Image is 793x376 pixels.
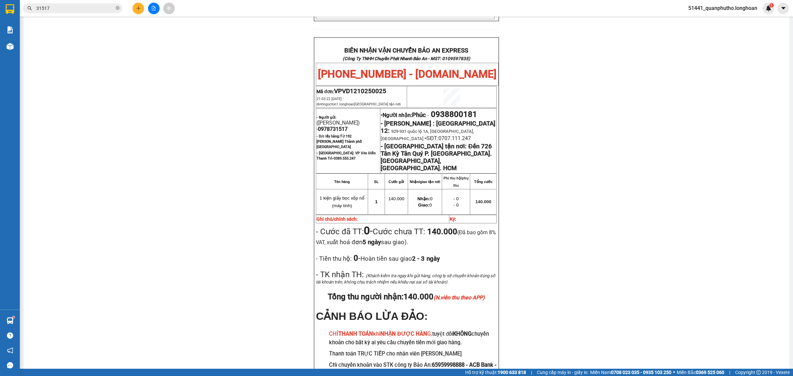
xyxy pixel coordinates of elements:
sup: 1 [13,316,15,318]
strong: KHÔNG [453,331,472,337]
img: warehouse-icon [7,317,14,324]
span: message [7,362,13,368]
strong: SL [374,180,379,184]
span: 1 [375,199,377,204]
button: caret-down [777,3,789,14]
span: Mã đơn: [317,89,386,94]
strong: 2 - 3 [412,255,440,262]
span: - [352,253,440,263]
span: 0389.555.247 [334,156,356,161]
strong: (Công Ty TNHH Chuyển Phát Nhanh Bảo An - MST: 0109597835) [343,56,470,61]
h3: Thanh toán TRỰC TIẾP cho nhân viên [PERSON_NAME] [329,350,497,358]
strong: Đến 726 Tân Kỳ Tân Quý P. [GEOGRAPHIC_DATA]. [GEOGRAPHIC_DATA], [GEOGRAPHIC_DATA]. HCM [381,143,492,172]
strong: Ghi chú/chính sách: [317,216,358,222]
strong: BIÊN NHẬN VẬN CHUYỂN BẢO AN EXPRESS [344,47,468,54]
span: 0 [418,203,432,207]
span: 0 [417,196,433,201]
strong: Cước gửi [389,180,404,184]
strong: 5 ngày [362,239,381,246]
span: 0978731517 [318,126,348,132]
strong: 1900 633 818 [498,370,526,375]
img: solution-icon [7,26,14,33]
span: 929-931 quốc lộ 1A, [GEOGRAPHIC_DATA], [GEOGRAPHIC_DATA] [381,129,474,141]
span: file-add [151,6,156,11]
span: 21:03:22 [DATE] - [317,97,401,106]
strong: Nhận: [417,196,430,201]
span: CHỈ khi G, [329,331,432,337]
strong: - [381,111,426,119]
span: 51441_quanphutho.longhoan [683,4,763,12]
sup: 1 [769,3,774,8]
span: 140.000 [403,292,485,301]
span: Người nhận: [383,112,426,118]
strong: Phí thu hộ/phụ thu [443,176,469,187]
span: [GEOGRAPHIC_DATA] tận nơi [354,102,401,106]
span: 140.000 [475,199,491,204]
h3: tuyệt đối chuyển khoản cho bất kỳ ai yêu cầu chuyển tiền mới giao hàng. [329,330,497,347]
span: Phúc [412,111,426,119]
span: Cung cấp máy in - giấy in: [537,369,588,376]
span: Tổng thu người nhận: [328,292,485,301]
strong: 0708 023 035 - 0935 103 250 [611,370,671,375]
span: - TK nhận TH: [316,270,364,279]
span: (Đã bao gồm 8% VAT, x [316,229,496,245]
strong: 0 [364,224,370,237]
span: Hoàn tiền sau giao [360,255,440,262]
strong: 0 [352,253,358,263]
span: caret-down [780,5,786,11]
strong: NHẬN ĐƯỢC HÀN [380,331,427,337]
button: aim [163,3,175,14]
strong: - [GEOGRAPHIC_DATA] tận nơi: [381,143,467,150]
span: Hỗ trợ kỹ thuật: [465,369,526,376]
strong: Tên hàng [334,180,350,184]
span: - Cước đã TT: [316,227,372,236]
button: plus [132,3,144,14]
span: plus [136,6,141,11]
span: question-circle [7,332,13,339]
span: - Tiền thu hộ: [316,255,352,262]
span: (Khách kiểm tra ngay khi gửi hàng, công ty sẽ chuyển khoản đúng số tài khoản trên, không chịu trá... [316,273,495,284]
img: logo-vxr [6,4,14,14]
strong: Nhận/giao tận nơi [410,180,440,184]
span: close-circle [116,5,120,12]
span: 0938800181 [431,110,477,119]
span: | [729,369,730,376]
span: 0707.111.247 [438,135,471,141]
span: copyright [756,370,761,375]
span: 1 [770,3,773,8]
strong: Tổng cước [474,180,492,184]
span: ⚪️ [673,371,675,374]
span: - [364,224,373,237]
span: close-circle [116,6,120,10]
strong: Giao: [418,203,429,207]
span: - 0 [453,196,459,201]
span: - [GEOGRAPHIC_DATA]: VP Văn Điển Thanh Trì- [317,151,376,161]
span: search [27,6,32,11]
input: Tìm tên, số ĐT hoặc mã đơn [36,5,114,12]
span: dinhngocton1.longhoan [317,102,401,106]
img: icon-new-feature [766,5,772,11]
strong: THANH TOÁN [338,331,373,337]
strong: - Người gửi: [317,115,336,120]
span: Miền Nam [590,369,671,376]
strong: Ghi chú đơn: [317,10,355,17]
span: 1 kiện giấy bọc xốp nổ (máy tính) [320,196,364,208]
span: ([PERSON_NAME]) - [317,120,360,132]
img: warehouse-icon [7,43,14,50]
strong: 0369 525 060 [696,370,724,375]
strong: 140.000 [427,227,457,236]
em: (N.viên thu theo APP) [434,294,485,301]
span: notification [7,347,13,354]
span: CẢNH BÁO LỪA ĐẢO: [316,310,428,322]
span: - [PERSON_NAME] : [GEOGRAPHIC_DATA] 12: [381,120,495,134]
span: Cước chưa TT: [316,227,496,246]
button: file-add [148,3,160,14]
span: - 0 [453,203,459,207]
span: ngày [427,255,440,262]
span: Miền Bắc [677,369,724,376]
span: uất hoá đơn sau giao). [329,239,408,246]
span: - [425,134,427,142]
span: SĐT: [427,135,438,141]
span: aim [167,6,171,11]
span: VPVD1210250025 [334,88,386,95]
